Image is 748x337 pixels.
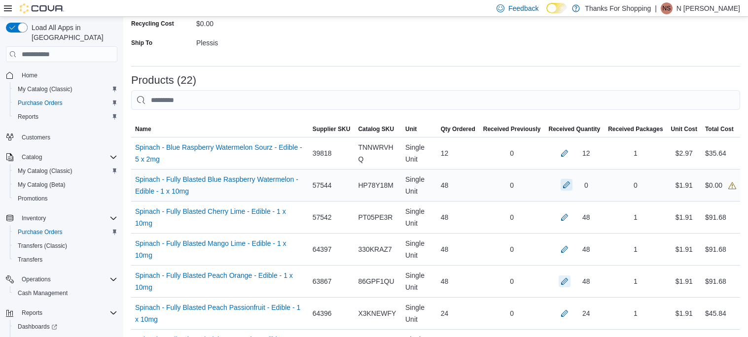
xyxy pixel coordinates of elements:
[135,141,305,165] a: Spinach - Blue Raspberry Watermelon Sourz - Edible - 5 x 2mg
[18,69,41,81] a: Home
[10,320,121,334] a: Dashboards
[10,239,121,253] button: Transfers (Classic)
[135,173,305,197] a: Spinach - Fully Blasted Blue Raspberry Watermelon - Edible - 1 x 10mg
[705,179,736,191] div: $0.00
[401,234,437,265] div: Single Unit
[667,303,701,323] div: $1.91
[608,125,663,133] span: Received Packages
[358,179,393,191] span: HP78Y18M
[18,69,117,81] span: Home
[196,16,328,28] div: $0.00
[479,303,545,323] div: 0
[135,237,305,261] a: Spinach - Fully Blasted Mango Lime - Edible - 1 x 10mg
[313,243,332,255] span: 64397
[14,165,76,177] a: My Catalog (Classic)
[401,202,437,233] div: Single Unit
[18,113,38,121] span: Reports
[667,175,701,195] div: $1.91
[18,256,42,264] span: Transfers
[437,271,479,291] div: 48
[546,3,567,13] input: Dark Mode
[18,151,117,163] span: Catalog
[705,211,726,223] div: $91.68
[671,125,697,133] span: Unit Cost
[401,169,437,201] div: Single Unit
[667,207,701,227] div: $1.91
[437,143,479,163] div: 12
[10,82,121,96] button: My Catalog (Classic)
[705,275,726,287] div: $91.68
[604,303,667,323] div: 1
[14,287,71,299] a: Cash Management
[18,323,57,331] span: Dashboards
[313,147,332,159] span: 39818
[655,2,657,14] p: |
[22,134,50,141] span: Customers
[479,175,545,195] div: 0
[18,273,117,285] span: Operations
[604,175,667,195] div: 0
[135,302,305,325] a: Spinach - Fully Blasted Peach Passionfruit - Edible - 1 x 10mg
[20,3,64,13] img: Cova
[14,193,52,204] a: Promotions
[405,125,417,133] span: Unit
[313,307,332,319] span: 64396
[14,254,46,266] a: Transfers
[2,68,121,82] button: Home
[677,2,740,14] p: N [PERSON_NAME]
[14,83,117,95] span: My Catalog (Classic)
[14,83,76,95] a: My Catalog (Classic)
[14,254,117,266] span: Transfers
[131,74,196,86] h3: Products (22)
[705,243,726,255] div: $91.68
[131,39,152,47] label: Ship To
[10,178,121,192] button: My Catalog (Beta)
[18,151,46,163] button: Catalog
[14,193,117,204] span: Promotions
[2,211,121,225] button: Inventory
[401,137,437,169] div: Single Unit
[358,275,394,287] span: 86GPF1QU
[667,271,701,291] div: $1.91
[441,125,475,133] span: Qty Ordered
[604,143,667,163] div: 1
[14,179,70,191] a: My Catalog (Beta)
[667,143,701,163] div: $2.97
[14,111,42,123] a: Reports
[10,110,121,124] button: Reports
[131,90,740,110] input: This is a search bar. After typing your query, hit enter to filter the results lower in the page.
[2,130,121,144] button: Customers
[14,179,117,191] span: My Catalog (Beta)
[14,165,117,177] span: My Catalog (Classic)
[354,121,401,137] button: Catalog SKU
[604,207,667,227] div: 1
[10,96,121,110] button: Purchase Orders
[22,153,42,161] span: Catalog
[313,275,332,287] span: 63867
[437,175,479,195] div: 48
[667,239,701,259] div: $1.91
[582,243,590,255] div: 48
[479,239,545,259] div: 0
[437,303,479,323] div: 24
[22,275,51,283] span: Operations
[135,205,305,229] a: Spinach - Fully Blasted Cherry Lime - Edible - 1 x 10mg
[22,309,42,317] span: Reports
[582,147,590,159] div: 12
[14,287,117,299] span: Cash Management
[14,226,67,238] a: Purchase Orders
[358,125,394,133] span: Catalog SKU
[705,307,726,319] div: $45.84
[705,147,726,159] div: $35.64
[196,35,328,47] div: Plessis
[14,240,117,252] span: Transfers (Classic)
[483,125,541,133] span: Received Previously
[18,181,66,189] span: My Catalog (Beta)
[18,131,117,143] span: Customers
[582,211,590,223] div: 48
[548,125,600,133] span: Received Quantity
[437,207,479,227] div: 48
[18,167,72,175] span: My Catalog (Classic)
[18,242,67,250] span: Transfers (Classic)
[2,272,121,286] button: Operations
